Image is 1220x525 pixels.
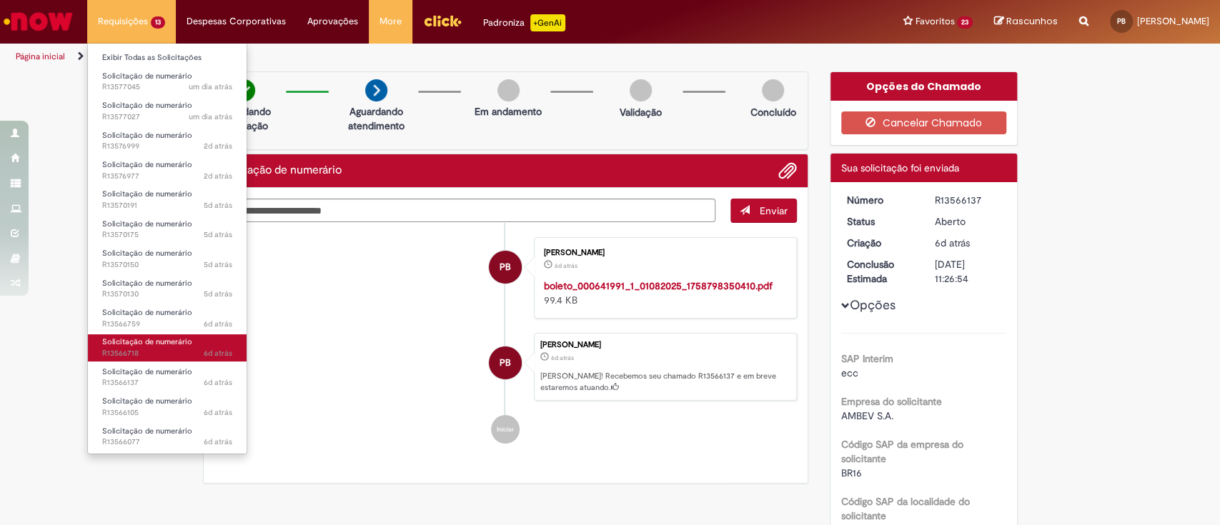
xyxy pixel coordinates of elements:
[555,261,577,270] span: 6d atrás
[762,79,784,101] img: img-circle-grey.png
[98,14,148,29] span: Requisições
[214,333,798,401] li: Patricia Cristina Pinto Benedito
[555,261,577,270] time: 25/09/2025 11:26:33
[102,426,192,436] span: Solicitação de numerário
[204,171,232,181] time: 29/09/2025 13:46:38
[204,348,232,359] time: 25/09/2025 13:51:25
[836,257,924,286] dt: Conclusão Estimada
[189,81,232,92] span: um dia atrás
[841,111,1006,134] button: Cancelar Chamado
[836,193,924,207] dt: Número
[102,81,232,93] span: R13577045
[500,346,511,380] span: PB
[102,171,232,182] span: R13576977
[204,229,232,240] span: 5d atrás
[540,371,789,393] p: [PERSON_NAME]! Recebemos seu chamado R13566137 e em breve estaremos atuando.
[489,251,522,284] div: Patricia Cristina Pinto Benedito
[841,409,893,422] span: AMBEV S.A.
[204,259,232,270] time: 26/09/2025 11:34:22
[102,289,232,300] span: R13570130
[204,171,232,181] span: 2d atrás
[994,15,1058,29] a: Rascunhos
[88,216,247,243] a: Aberto R13570175 : Solicitação de numerário
[204,141,232,151] time: 29/09/2025 13:48:59
[16,51,65,62] a: Página inicial
[204,436,232,447] time: 25/09/2025 11:17:40
[102,407,232,419] span: R13566105
[88,246,247,272] a: Aberto R13570150 : Solicitação de numerário
[102,200,232,211] span: R13570191
[204,407,232,418] time: 25/09/2025 11:23:02
[88,276,247,302] a: Aberto R13570130 : Solicitação de numerário
[102,348,232,359] span: R13566718
[836,214,924,229] dt: Status
[102,319,232,330] span: R13566759
[380,14,402,29] span: More
[841,366,858,379] span: ecc
[530,14,565,31] p: +GenAi
[750,105,795,119] p: Concluído
[365,79,387,101] img: arrow-next.png
[935,257,1001,286] div: [DATE] 11:26:54
[88,334,247,361] a: Aberto R13566718 : Solicitação de numerário
[204,289,232,299] span: 5d atrás
[841,466,862,479] span: BR16
[204,141,232,151] span: 2d atrás
[88,424,247,450] a: Aberto R13566077 : Solicitação de numerário
[551,354,574,362] time: 25/09/2025 11:26:50
[204,319,232,329] span: 6d atrás
[189,111,232,122] span: um dia atrás
[151,16,165,29] span: 13
[935,193,1001,207] div: R13566137
[423,10,462,31] img: click_logo_yellow_360x200.png
[935,214,1001,229] div: Aberto
[88,98,247,124] a: Aberto R13577027 : Solicitação de numerário
[475,104,542,119] p: Em andamento
[204,436,232,447] span: 6d atrás
[102,307,192,318] span: Solicitação de numerário
[204,200,232,211] time: 26/09/2025 11:40:49
[88,69,247,95] a: Aberto R13577045 : Solicitação de numerário
[204,377,232,388] time: 25/09/2025 11:26:51
[841,438,963,465] b: Código SAP da empresa do solicitante
[544,279,782,307] div: 99.4 KB
[102,436,232,448] span: R13566077
[620,105,662,119] p: Validação
[544,279,773,292] a: boleto_000641991_1_01082025_1758798350410.pdf
[760,204,788,217] span: Enviar
[500,250,511,284] span: PB
[307,14,358,29] span: Aprovações
[102,248,192,259] span: Solicitação de numerário
[841,352,893,365] b: SAP Interim
[102,396,192,406] span: Solicitação de numerário
[841,495,970,522] b: Código SAP da localidade do solicitante
[630,79,652,101] img: img-circle-grey.png
[1117,16,1126,26] span: PB
[102,366,192,377] span: Solicitação de numerário
[342,104,411,133] p: Aguardando atendimento
[102,159,192,170] span: Solicitação de numerário
[102,278,192,289] span: Solicitação de numerário
[841,395,942,408] b: Empresa do solicitante
[489,346,522,379] div: Patricia Cristina Pinto Benedito
[189,111,232,122] time: 29/09/2025 13:53:54
[88,394,247,420] a: Aberto R13566105 : Solicitação de numerário
[102,100,192,111] span: Solicitação de numerário
[214,199,716,223] textarea: Digite sua mensagem aqui...
[551,354,574,362] span: 6d atrás
[1137,15,1209,27] span: [PERSON_NAME]
[830,72,1017,101] div: Opções do Chamado
[204,348,232,359] span: 6d atrás
[204,407,232,418] span: 6d atrás
[189,81,232,92] time: 29/09/2025 13:57:15
[540,341,789,349] div: [PERSON_NAME]
[102,377,232,389] span: R13566137
[1,7,75,36] img: ServiceNow
[204,200,232,211] span: 5d atrás
[214,223,798,459] ul: Histórico de tíquete
[102,229,232,241] span: R13570175
[88,50,247,66] a: Exibir Todas as Solicitações
[88,364,247,391] a: Aberto R13566137 : Solicitação de numerário
[87,43,247,454] ul: Requisições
